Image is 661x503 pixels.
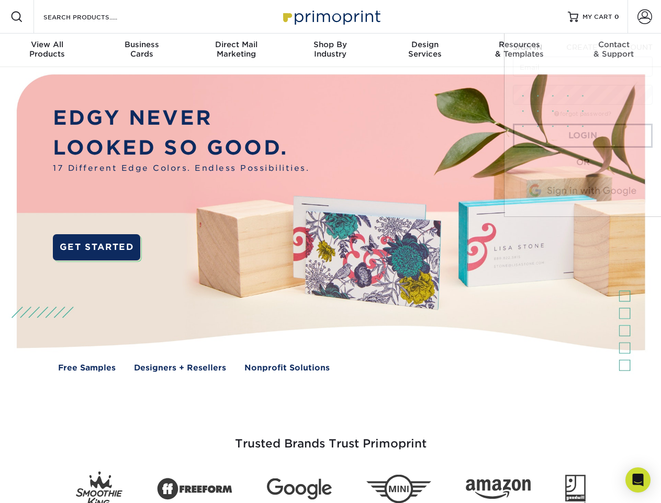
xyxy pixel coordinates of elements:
span: Design [378,40,472,49]
span: CREATE AN ACCOUNT [566,43,653,51]
input: SEARCH PRODUCTS..... [42,10,144,23]
a: forgot password? [554,111,611,117]
p: LOOKED SO GOOD. [53,133,309,163]
img: Amazon [466,479,531,499]
div: Marketing [189,40,283,59]
span: Shop By [283,40,377,49]
div: Services [378,40,472,59]
a: BusinessCards [94,34,188,67]
span: 0 [614,13,619,20]
p: EDGY NEVER [53,103,309,133]
a: Shop ByIndustry [283,34,377,67]
a: Free Samples [58,362,116,374]
a: Designers + Resellers [134,362,226,374]
input: Email [513,57,653,76]
a: Nonprofit Solutions [244,362,330,374]
div: Cards [94,40,188,59]
div: & Templates [472,40,566,59]
span: MY CART [582,13,612,21]
a: GET STARTED [53,234,140,260]
a: Resources& Templates [472,34,566,67]
div: OR [513,156,653,169]
a: Login [513,124,653,148]
img: Goodwill [565,475,586,503]
a: Direct MailMarketing [189,34,283,67]
span: 17 Different Edge Colors. Endless Possibilities. [53,162,309,174]
span: Direct Mail [189,40,283,49]
a: DesignServices [378,34,472,67]
span: Resources [472,40,566,49]
span: SIGN IN [513,43,542,51]
img: Google [267,478,332,500]
h3: Trusted Brands Trust Primoprint [25,412,637,463]
div: Open Intercom Messenger [625,467,651,493]
div: Industry [283,40,377,59]
span: Business [94,40,188,49]
img: Primoprint [278,5,383,28]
